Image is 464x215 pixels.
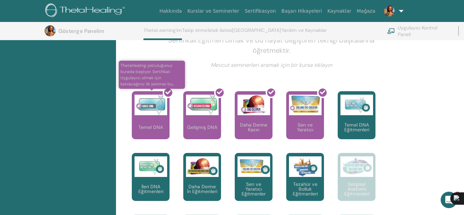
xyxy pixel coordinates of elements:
font: Sertifikasyon [245,8,276,14]
font: Gösterge Panelim [58,27,104,35]
font: Kaynaklar [327,8,351,14]
img: Temel DNA Eğitmenleri [340,95,373,115]
a: Temel DNA Eğitmenleri Temel DNA Eğitmenleri [338,91,375,153]
img: logo.png [45,3,127,19]
a: Gelişmiş DNA Gelişmiş DNA [183,91,221,153]
img: Tezahür ve Bolluk Eğitmenleri [289,156,322,177]
font: Hakkında [159,8,182,14]
font: İstek listesi [208,27,232,33]
img: Temel DNA [135,95,167,115]
font: 1 [456,192,459,196]
a: Yardım ve Kaynaklar [281,27,327,38]
a: ThetaHealing yolculuğunuz burada başlıyor. Sertifikalı Uygulayıcı olmak için katılacağınız ilk se... [132,91,170,153]
font: Gelişmiş DNA [187,124,217,130]
img: default.jpg [45,25,56,36]
font: ThetaLearning'im [143,27,182,33]
img: Sen ve Yaratıcı Eğitmenler [237,156,270,177]
font: Kurslar ve Seminerler [187,8,239,14]
font: Mağaza [357,8,375,14]
font: Sen ve Yaratıcı Eğitmenler [242,181,266,197]
img: İleri DNA Eğitmenleri [135,156,167,177]
a: Tezahür ve Bolluk Eğitmenleri Tezahür ve Bolluk Eğitmenleri [286,153,324,215]
a: Başarı Hikayeleri [279,5,325,17]
a: Sen ve Yaratıcı Eğitmenler Sen ve Yaratıcı Eğitmenler [235,153,272,215]
font: Tezahür ve Bolluk Eğitmenleri [293,181,318,197]
img: chalkboard-teacher.svg [387,28,395,34]
a: Sen ve Yaratıcı Sen ve Yaratıcı [286,91,324,153]
img: Gelişmiş DNA [186,95,219,115]
a: Takip etme [182,27,207,38]
a: İleri DNA Eğitmenleri İleri DNA Eğitmenleri [132,153,170,215]
a: İstek listesi [208,27,232,38]
font: Başarı Hikayeleri [281,8,322,14]
font: ThetaHealing yolculuğunuz burada başlıyor. Sertifikalı Uygulayıcı olmak için katılacağınız ilk se... [120,63,175,87]
a: ThetaLearning'im [143,27,182,40]
iframe: Intercom canlı sohbet [441,192,457,208]
img: Daha Derine Kazın [237,95,270,115]
font: [GEOGRAPHIC_DATA] [232,27,281,33]
a: Sezgisel Anatomi Eğitmenleri Sezgisel Anatomi Eğitmenleri [338,153,375,215]
a: Hakkında [156,5,185,17]
font: Daha Derine İn Eğitmenleri [187,183,217,194]
font: Yardım ve Kaynaklar [281,27,327,33]
img: default.jpg [384,5,395,16]
img: Daha Derine İn Eğitmenleri [186,156,219,177]
font: Temel DNA Eğitmenleri [344,122,369,133]
a: Mağaza [354,5,378,17]
font: ThetaHealer® olarak becerilerinizi ve anlayışınızı güçlendirmenin en iyi yolu, Sertifikalı Eğitme... [158,25,385,55]
a: Sertifikasyon [242,5,279,17]
a: Daha Derine İn Eğitmenleri Daha Derine İn Eğitmenleri [183,153,221,215]
font: Takip etme [182,27,207,33]
a: [GEOGRAPHIC_DATA] [232,27,281,38]
img: Sezgisel Anatomi Eğitmenleri [340,156,373,177]
a: Kaynaklar [325,5,354,17]
font: Mevcut seminerleri aramak için bir kursa tıklayın [211,61,332,69]
img: Sen ve Yaratıcı [289,95,322,114]
font: İleri DNA Eğitmenleri [138,183,163,194]
a: Uygulayıcı Kontrol Paneli [387,23,450,38]
a: Daha Derine Kazın Daha Derine Kazın [235,91,272,153]
font: Uygulayıcı Kontrol Paneli [398,25,437,37]
font: Sezgisel Anatomi Eğitmenleri [344,181,369,197]
a: Kurslar ve Seminerler [185,5,242,17]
